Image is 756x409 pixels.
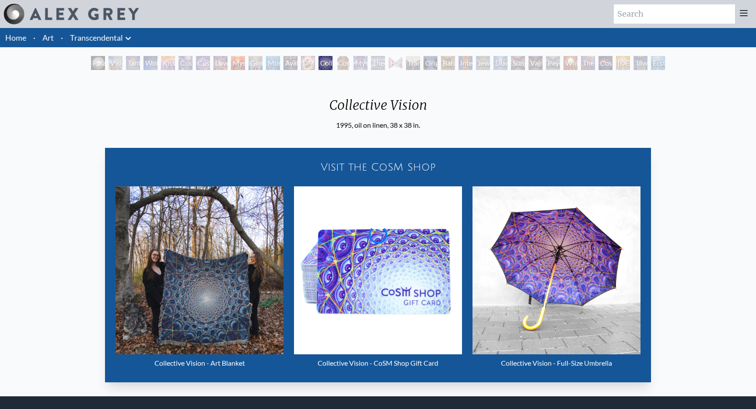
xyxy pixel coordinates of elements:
[30,28,39,47] li: ·
[294,186,462,354] img: Collective Vision - CoSM Shop Gift Card
[616,56,630,70] div: [DEMOGRAPHIC_DATA]
[318,56,332,70] div: Collective Vision
[196,56,210,70] div: Cosmic Artist
[476,56,490,70] div: Jewel Being
[178,56,192,70] div: Cosmic Creativity
[126,56,140,70] div: Tantra
[294,354,462,372] div: Collective Vision - CoSM Shop Gift Card
[161,56,175,70] div: Kiss of the [MEDICAL_DATA]
[70,31,123,44] a: Transcendental
[563,56,577,70] div: White Light
[115,354,283,372] div: Collective Vision - Art Blanket
[633,56,647,70] div: Toward the One
[472,354,640,372] div: Collective Vision - Full-Size Umbrella
[42,31,54,44] a: Art
[266,56,280,70] div: Monochord
[353,56,367,70] div: Mystic Eye
[511,56,525,70] div: Song of Vajra Being
[283,56,297,70] div: Ayahuasca Visitation
[110,153,646,181] a: Visit the CoSM Shop
[493,56,507,70] div: Diamond Being
[231,56,245,70] div: Mysteriosa 2
[423,56,437,70] div: Original Face
[458,56,472,70] div: Interbeing
[115,186,283,372] a: Collective Vision - Art Blanket
[406,56,420,70] div: Transfiguration
[388,56,402,70] div: Hands that See
[213,56,227,70] div: Love is a Cosmic Force
[91,56,105,70] div: Polar Unity Spiral
[472,186,640,354] img: Collective Vision - Full-Size Umbrella
[115,186,283,354] img: Collective Vision - Art Blanket
[294,186,462,372] a: Collective Vision - CoSM Shop Gift Card
[322,120,434,130] div: 1995, oil on linen, 38 x 38 in.
[581,56,595,70] div: The Great Turn
[546,56,560,70] div: Peyote Being
[301,56,315,70] div: DMT - The Spirit Molecule
[57,28,66,47] li: ·
[614,4,735,24] input: Search
[441,56,455,70] div: Bardo Being
[371,56,385,70] div: Theologue
[651,56,665,70] div: Ecstasy
[472,186,640,372] a: Collective Vision - Full-Size Umbrella
[528,56,542,70] div: Vajra Being
[598,56,612,70] div: Cosmic Consciousness
[108,56,122,70] div: Visionary Origin of Language
[336,56,350,70] div: Cosmic [DEMOGRAPHIC_DATA]
[248,56,262,70] div: Glimpsing the Empyrean
[5,33,26,42] a: Home
[322,97,434,120] div: Collective Vision
[143,56,157,70] div: Wonder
